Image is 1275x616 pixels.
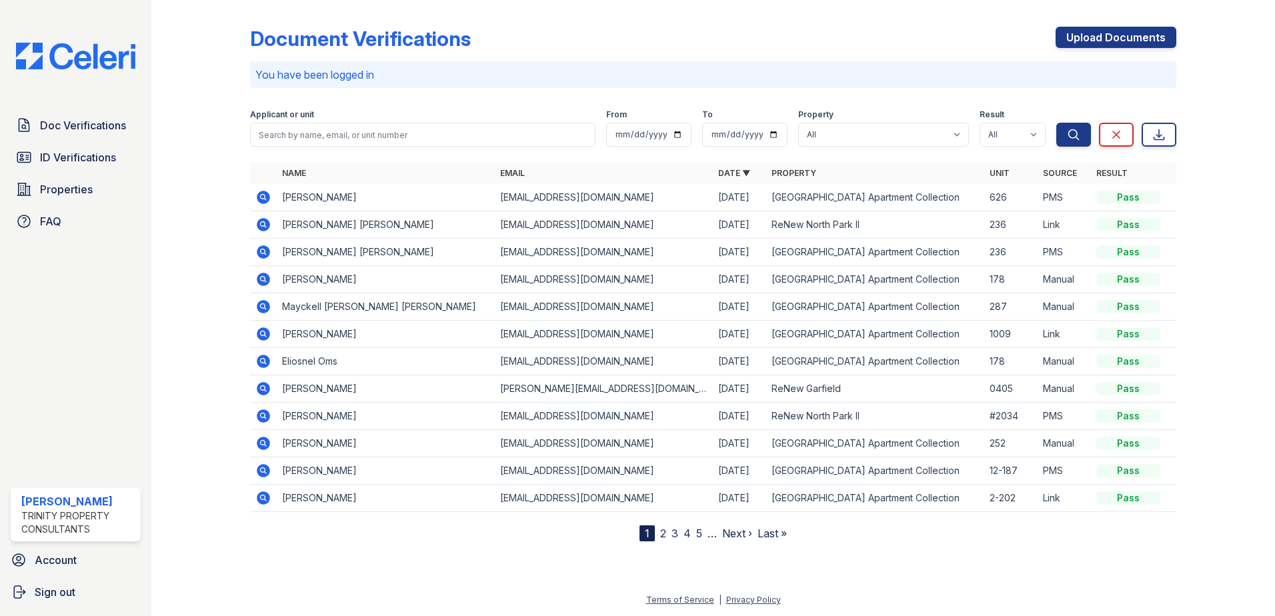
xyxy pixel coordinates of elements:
td: [DATE] [713,403,766,430]
div: Trinity Property Consultants [21,509,135,536]
td: [PERSON_NAME] [277,485,495,512]
td: Manual [1038,430,1091,457]
a: 5 [696,527,702,540]
td: [EMAIL_ADDRESS][DOMAIN_NAME] [495,430,713,457]
div: Pass [1096,218,1160,231]
a: Last » [758,527,787,540]
td: Link [1038,321,1091,348]
td: PMS [1038,184,1091,211]
a: ID Verifications [11,144,141,171]
td: [GEOGRAPHIC_DATA] Apartment Collection [766,485,984,512]
td: [DATE] [713,375,766,403]
a: Account [5,547,146,573]
td: [PERSON_NAME] [277,184,495,211]
a: 3 [672,527,678,540]
td: [GEOGRAPHIC_DATA] Apartment Collection [766,348,984,375]
td: 0405 [984,375,1038,403]
td: [GEOGRAPHIC_DATA] Apartment Collection [766,430,984,457]
td: Link [1038,211,1091,239]
td: [GEOGRAPHIC_DATA] Apartment Collection [766,321,984,348]
span: ID Verifications [40,149,116,165]
a: Property [772,168,816,178]
a: 4 [684,527,691,540]
td: 178 [984,348,1038,375]
a: Date ▼ [718,168,750,178]
td: ReNew Garfield [766,375,984,403]
td: ReNew North Park II [766,211,984,239]
td: [PERSON_NAME] [277,457,495,485]
div: Pass [1096,191,1160,204]
div: Pass [1096,245,1160,259]
div: Pass [1096,327,1160,341]
td: [EMAIL_ADDRESS][DOMAIN_NAME] [495,293,713,321]
a: Unit [990,168,1010,178]
td: [DATE] [713,321,766,348]
td: Mayckell [PERSON_NAME] [PERSON_NAME] [277,293,495,321]
span: FAQ [40,213,61,229]
td: [EMAIL_ADDRESS][DOMAIN_NAME] [495,239,713,266]
div: Pass [1096,300,1160,313]
a: Email [500,168,525,178]
td: [PERSON_NAME] [PERSON_NAME] [277,239,495,266]
td: Eliosnel Oms [277,348,495,375]
span: Doc Verifications [40,117,126,133]
td: [GEOGRAPHIC_DATA] Apartment Collection [766,239,984,266]
td: Manual [1038,375,1091,403]
td: [PERSON_NAME] [277,266,495,293]
td: [EMAIL_ADDRESS][DOMAIN_NAME] [495,403,713,430]
td: 1009 [984,321,1038,348]
td: [PERSON_NAME] [277,321,495,348]
td: PMS [1038,239,1091,266]
div: Pass [1096,491,1160,505]
td: #2034 [984,403,1038,430]
a: Privacy Policy [726,595,781,605]
td: [PERSON_NAME] [277,403,495,430]
a: Next › [722,527,752,540]
td: [DATE] [713,211,766,239]
td: 236 [984,239,1038,266]
div: Pass [1096,409,1160,423]
td: [GEOGRAPHIC_DATA] Apartment Collection [766,266,984,293]
div: Pass [1096,355,1160,368]
td: [DATE] [713,239,766,266]
td: 2-202 [984,485,1038,512]
td: PMS [1038,457,1091,485]
div: Document Verifications [250,27,471,51]
td: [EMAIL_ADDRESS][DOMAIN_NAME] [495,457,713,485]
div: Pass [1096,464,1160,477]
td: 12-187 [984,457,1038,485]
div: Pass [1096,382,1160,395]
td: [EMAIL_ADDRESS][DOMAIN_NAME] [495,485,713,512]
span: Sign out [35,584,75,600]
td: [PERSON_NAME] [277,375,495,403]
td: Link [1038,485,1091,512]
a: Properties [11,176,141,203]
td: [PERSON_NAME] [PERSON_NAME] [277,211,495,239]
div: Pass [1096,437,1160,450]
td: PMS [1038,403,1091,430]
td: [DATE] [713,293,766,321]
a: Source [1043,168,1077,178]
a: FAQ [11,208,141,235]
img: CE_Logo_Blue-a8612792a0a2168367f1c8372b55b34899dd931a85d93a1a3d3e32e68fde9ad4.png [5,43,146,69]
button: Sign out [5,579,146,605]
span: … [708,525,717,541]
a: 2 [660,527,666,540]
a: Doc Verifications [11,112,141,139]
label: Result [980,109,1004,120]
div: 1 [640,525,655,541]
td: [EMAIL_ADDRESS][DOMAIN_NAME] [495,184,713,211]
td: 178 [984,266,1038,293]
td: Manual [1038,293,1091,321]
label: From [606,109,627,120]
td: Manual [1038,348,1091,375]
td: 252 [984,430,1038,457]
label: To [702,109,713,120]
td: [EMAIL_ADDRESS][DOMAIN_NAME] [495,348,713,375]
td: 236 [984,211,1038,239]
p: You have been logged in [255,67,1171,83]
td: [DATE] [713,457,766,485]
td: 287 [984,293,1038,321]
td: [GEOGRAPHIC_DATA] Apartment Collection [766,293,984,321]
div: [PERSON_NAME] [21,493,135,509]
